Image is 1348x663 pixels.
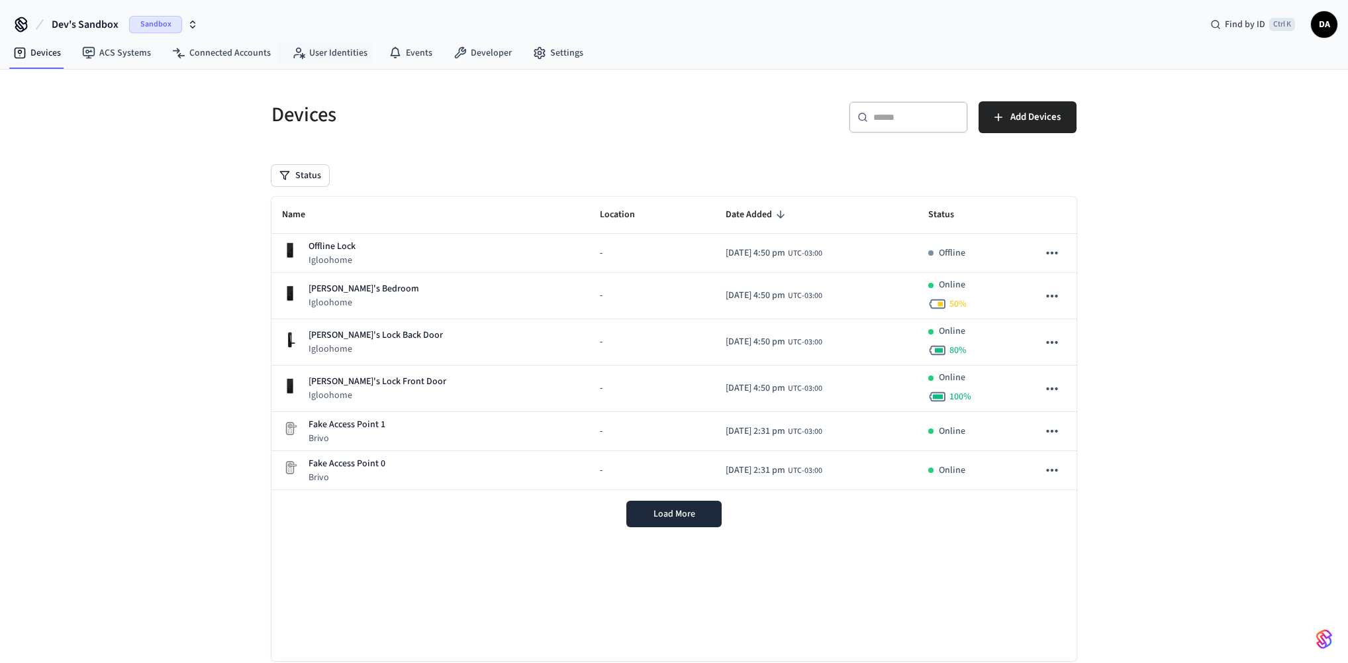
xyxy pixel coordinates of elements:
[788,383,822,395] span: UTC-03:00
[1312,13,1336,36] span: DA
[726,464,822,478] div: America/Sao_Paulo
[600,246,602,260] span: -
[726,246,785,260] span: [DATE] 4:50 pm
[1316,629,1332,650] img: SeamLogoGradient.69752ec5.svg
[939,371,965,385] p: Online
[282,205,322,225] span: Name
[309,282,419,296] p: [PERSON_NAME]'s Bedroom
[309,296,419,309] p: Igloohome
[309,329,443,342] p: [PERSON_NAME]'s Lock Back Door
[1269,18,1295,31] span: Ctrl K
[282,332,298,348] img: igloohome_mortise_2
[939,464,965,478] p: Online
[309,342,443,356] p: Igloohome
[726,425,785,438] span: [DATE] 2:31 pm
[600,425,602,438] span: -
[653,507,695,521] span: Load More
[309,254,356,267] p: Igloohome
[939,325,965,338] p: Online
[282,421,298,436] img: Placeholder Lock Image
[979,101,1077,133] button: Add Devices
[726,246,822,260] div: America/Sao_Paulo
[282,378,298,394] img: igloohome_deadbolt_2s
[788,426,822,438] span: UTC-03:00
[600,289,602,303] span: -
[939,278,965,292] p: Online
[281,41,378,65] a: User Identities
[949,390,971,403] span: 100 %
[928,205,971,225] span: Status
[1200,13,1306,36] div: Find by IDCtrl K
[1010,109,1061,126] span: Add Devices
[52,17,119,32] span: Dev's Sandbox
[726,382,785,395] span: [DATE] 4:50 pm
[788,290,822,302] span: UTC-03:00
[726,464,785,478] span: [DATE] 2:31 pm
[726,335,785,349] span: [DATE] 4:50 pm
[3,41,72,65] a: Devices
[626,501,722,527] button: Load More
[600,382,602,395] span: -
[1311,11,1337,38] button: DA
[271,101,666,128] h5: Devices
[726,289,785,303] span: [DATE] 4:50 pm
[949,344,967,357] span: 80 %
[271,197,1077,490] table: sticky table
[282,242,298,258] img: igloohome_deadbolt_2s
[309,432,385,445] p: Brivo
[939,246,965,260] p: Offline
[600,464,602,478] span: -
[726,425,822,438] div: America/Sao_Paulo
[309,389,446,402] p: Igloohome
[522,41,594,65] a: Settings
[600,335,602,349] span: -
[129,16,182,33] span: Sandbox
[282,285,298,301] img: igloohome_deadbolt_2e
[72,41,162,65] a: ACS Systems
[309,375,446,389] p: [PERSON_NAME]'s Lock Front Door
[378,41,443,65] a: Events
[939,425,965,438] p: Online
[309,418,385,432] p: Fake Access Point 1
[309,471,385,484] p: Brivo
[309,240,356,254] p: Offline Lock
[726,205,789,225] span: Date Added
[309,457,385,471] p: Fake Access Point 0
[726,335,822,349] div: America/Sao_Paulo
[726,382,822,395] div: America/Sao_Paulo
[726,289,822,303] div: America/Sao_Paulo
[162,41,281,65] a: Connected Accounts
[271,165,329,186] button: Status
[788,336,822,348] span: UTC-03:00
[600,205,652,225] span: Location
[788,248,822,260] span: UTC-03:00
[282,460,298,476] img: Placeholder Lock Image
[1225,18,1265,31] span: Find by ID
[788,465,822,477] span: UTC-03:00
[949,297,967,311] span: 50 %
[443,41,522,65] a: Developer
